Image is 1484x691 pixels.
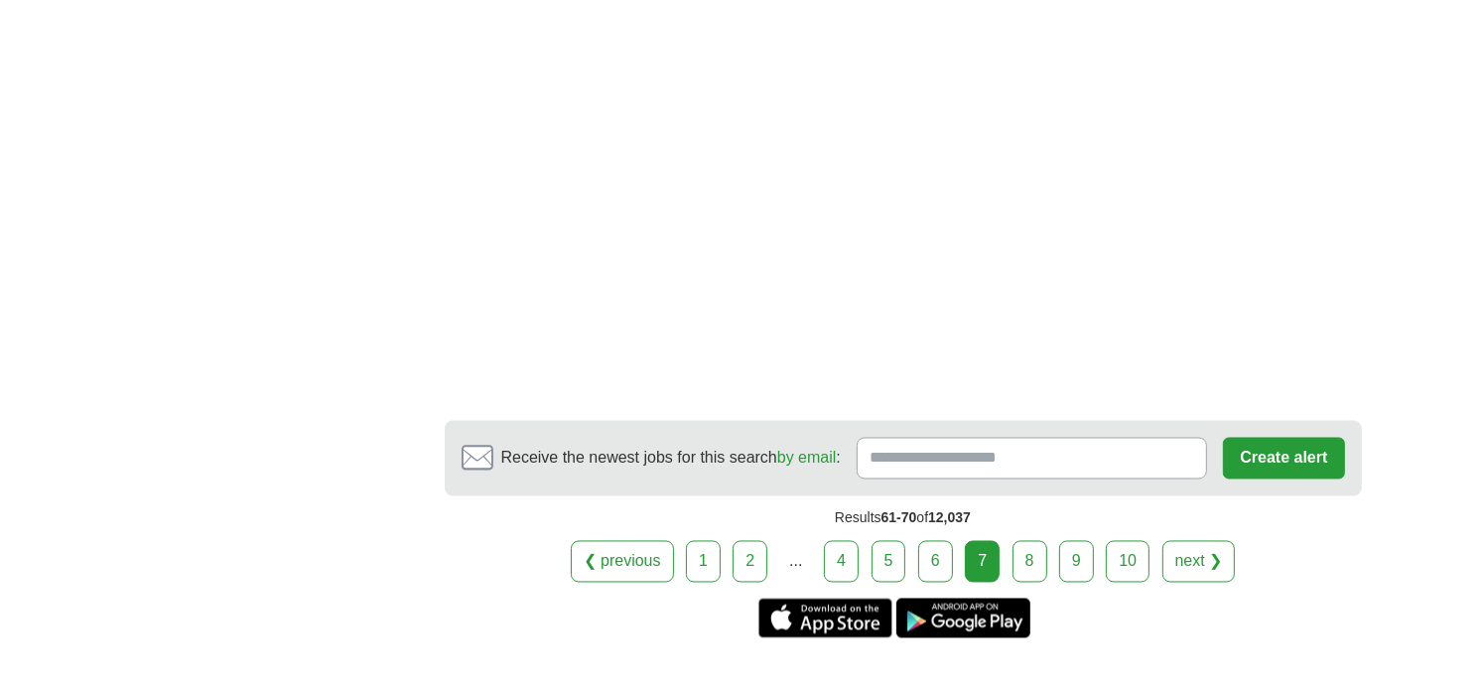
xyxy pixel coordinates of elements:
a: 8 [1012,541,1047,583]
a: 1 [686,541,721,583]
a: 2 [733,541,767,583]
a: 6 [918,541,953,583]
a: by email [777,450,837,467]
span: Receive the newest jobs for this search : [501,447,841,471]
a: next ❯ [1162,541,1236,583]
a: 9 [1059,541,1094,583]
a: Get the Android app [896,599,1030,638]
div: ... [776,542,816,582]
div: 7 [965,541,1000,583]
div: Results of [445,496,1362,541]
a: 5 [872,541,906,583]
button: Create alert [1223,438,1344,480]
span: 12,037 [928,510,971,526]
a: ❮ previous [571,541,674,583]
a: 4 [824,541,859,583]
a: Get the iPhone app [758,599,892,638]
span: 61-70 [881,510,917,526]
a: 10 [1106,541,1149,583]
